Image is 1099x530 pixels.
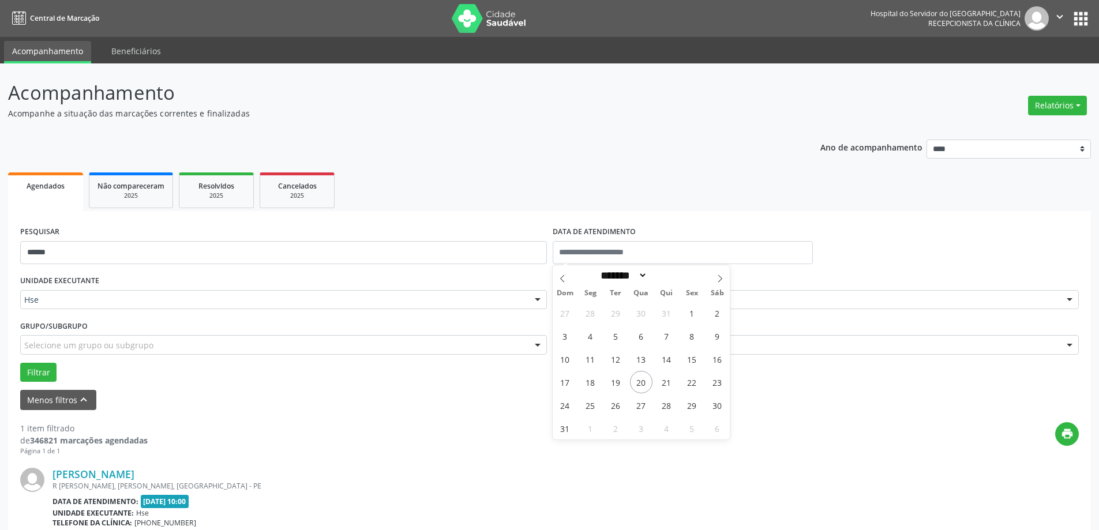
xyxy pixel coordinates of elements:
span: Agosto 19, 2025 [605,371,627,393]
span: Setembro 3, 2025 [630,417,652,439]
i: keyboard_arrow_up [77,393,90,406]
div: 2025 [187,191,245,200]
span: Julho 31, 2025 [655,302,678,324]
b: Telefone da clínica: [52,518,132,528]
label: UNIDADE EXECUTANTE [20,272,99,290]
span: Julho 28, 2025 [579,302,602,324]
span: Agosto 25, 2025 [579,394,602,416]
span: Julho 30, 2025 [630,302,652,324]
a: [PERSON_NAME] [52,468,134,480]
span: Setembro 2, 2025 [605,417,627,439]
span: Julho 29, 2025 [605,302,627,324]
p: Acompanhe a situação das marcações correntes e finalizadas [8,107,766,119]
span: Agosto 13, 2025 [630,348,652,370]
span: Agosto 6, 2025 [630,325,652,347]
label: DATA DE ATENDIMENTO [553,223,636,241]
span: Sex [679,290,704,297]
span: Agosto 2, 2025 [706,302,729,324]
span: Agosto 21, 2025 [655,371,678,393]
span: Agosto 3, 2025 [554,325,576,347]
span: Central de Marcação [30,13,99,23]
span: Agosto 24, 2025 [554,394,576,416]
span: Agosto 4, 2025 [579,325,602,347]
span: Agosto 30, 2025 [706,394,729,416]
span: Agosto 31, 2025 [554,417,576,439]
span: Agosto 18, 2025 [579,371,602,393]
button: apps [1071,9,1091,29]
span: Agosto 8, 2025 [681,325,703,347]
span: Não compareceram [97,181,164,191]
img: img [20,468,44,492]
span: Julho 27, 2025 [554,302,576,324]
a: Acompanhamento [4,41,91,63]
span: Agosto 14, 2025 [655,348,678,370]
span: Todos os profissionais [557,294,1056,306]
select: Month [597,269,648,281]
span: [PHONE_NUMBER] [134,518,196,528]
span: Seg [577,290,603,297]
span: Agosto 16, 2025 [706,348,729,370]
img: img [1025,6,1049,31]
span: Agosto 26, 2025 [605,394,627,416]
div: R [PERSON_NAME], [PERSON_NAME], [GEOGRAPHIC_DATA] - PE [52,481,906,491]
span: Agosto 9, 2025 [706,325,729,347]
span: Agosto 17, 2025 [554,371,576,393]
span: Cancelados [278,181,317,191]
span: Setembro 4, 2025 [655,417,678,439]
span: Sáb [704,290,730,297]
span: Agosto 7, 2025 [655,325,678,347]
span: Agosto 23, 2025 [706,371,729,393]
span: Setembro 5, 2025 [681,417,703,439]
span: Agosto 29, 2025 [681,394,703,416]
input: Year [647,269,685,281]
i:  [1053,10,1066,23]
span: Recepcionista da clínica [928,18,1021,28]
label: PESQUISAR [20,223,59,241]
span: Qua [628,290,654,297]
a: Beneficiários [103,41,169,61]
div: Hospital do Servidor do [GEOGRAPHIC_DATA] [871,9,1021,18]
b: Unidade executante: [52,508,134,518]
div: 1 item filtrado [20,422,148,434]
span: [DATE] 10:00 [141,495,189,508]
div: 2025 [268,191,326,200]
div: 2025 [97,191,164,200]
div: de [20,434,148,446]
span: Resolvidos [198,181,234,191]
span: Agosto 15, 2025 [681,348,703,370]
span: Hse [24,294,523,306]
div: Página 1 de 1 [20,446,148,456]
b: Data de atendimento: [52,497,138,506]
span: Agosto 12, 2025 [605,348,627,370]
p: Acompanhamento [8,78,766,107]
span: Agosto 1, 2025 [681,302,703,324]
span: Agosto 5, 2025 [605,325,627,347]
button: Relatórios [1028,96,1087,115]
span: Agosto 10, 2025 [554,348,576,370]
span: Agosto 22, 2025 [681,371,703,393]
button: Menos filtroskeyboard_arrow_up [20,390,96,410]
span: Dom [553,290,578,297]
span: Setembro 1, 2025 [579,417,602,439]
button:  [1049,6,1071,31]
span: Agosto 27, 2025 [630,394,652,416]
label: Grupo/Subgrupo [20,317,88,335]
span: Ter [603,290,628,297]
a: Central de Marcação [8,9,99,28]
p: Ano de acompanhamento [820,140,922,154]
span: Agendados [27,181,65,191]
span: Agosto 28, 2025 [655,394,678,416]
button: print [1055,422,1079,446]
button: Filtrar [20,363,57,382]
span: Setembro 6, 2025 [706,417,729,439]
span: Agosto 20, 2025 [630,371,652,393]
span: Qui [654,290,679,297]
span: Selecione um grupo ou subgrupo [24,339,153,351]
strong: 346821 marcações agendadas [30,435,148,446]
span: Agosto 11, 2025 [579,348,602,370]
span: Hse [136,508,149,518]
i: print [1061,427,1074,440]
